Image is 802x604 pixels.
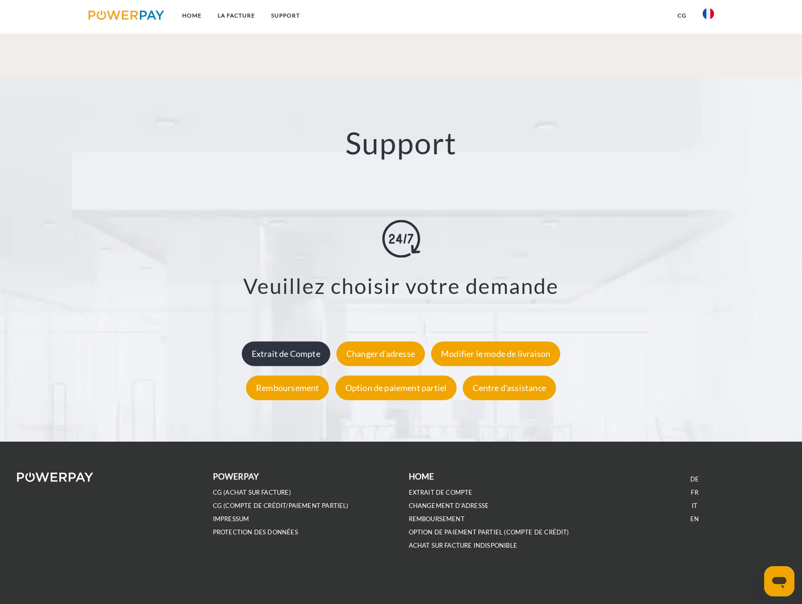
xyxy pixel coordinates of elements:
img: logo-powerpay-white.svg [17,472,93,482]
img: logo-powerpay.svg [88,10,165,20]
div: Changer d'adresse [336,341,425,366]
b: POWERPAY [213,471,259,481]
a: Changement d'adresse [409,502,489,510]
img: fr [703,8,714,19]
iframe: Bouton de lancement de la fenêtre de messagerie [764,566,794,596]
a: Modifier le mode de livraison [429,348,563,359]
a: EXTRAIT DE COMPTE [409,489,473,497]
a: Home [174,7,210,24]
a: Changer d'adresse [334,348,427,359]
b: Home [409,471,434,481]
a: IMPRESSUM [213,515,249,523]
a: Extrait de Compte [239,348,333,359]
a: CG (Compte de crédit/paiement partiel) [213,502,349,510]
a: FR [691,489,698,497]
a: DE [690,475,699,483]
a: LA FACTURE [210,7,263,24]
a: Remboursement [244,382,331,393]
a: OPTION DE PAIEMENT PARTIEL (Compte de crédit) [409,528,569,536]
a: Option de paiement partiel [333,382,459,393]
div: Option de paiement partiel [335,375,457,400]
a: PROTECTION DES DONNÉES [213,528,298,536]
h3: Veuillez choisir votre demande [52,273,750,299]
a: Support [263,7,308,24]
a: IT [692,502,697,510]
a: REMBOURSEMENT [409,515,465,523]
img: online-shopping.svg [382,220,420,258]
div: Remboursement [246,375,329,400]
a: CG [670,7,695,24]
h2: Support [40,124,762,162]
div: Modifier le mode de livraison [431,341,560,366]
a: ACHAT SUR FACTURE INDISPONIBLE [409,542,517,550]
div: Extrait de Compte [242,341,330,366]
a: CG (achat sur facture) [213,489,291,497]
a: Centre d'assistance [460,382,558,393]
a: EN [690,515,699,523]
div: Centre d'assistance [463,375,555,400]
